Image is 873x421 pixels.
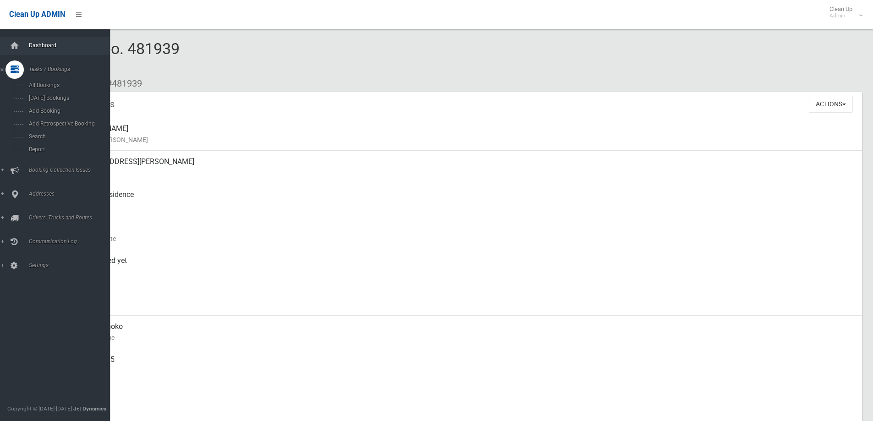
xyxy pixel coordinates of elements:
span: Copyright © [DATE]-[DATE] [7,405,72,412]
div: 0474823515 [73,349,855,382]
div: None given [73,382,855,415]
small: Collected At [73,266,855,277]
span: Settings [26,262,117,268]
span: Booking Collection Issues [26,167,117,173]
div: [STREET_ADDRESS][PERSON_NAME] [73,151,855,184]
div: Not collected yet [73,250,855,283]
small: Contact Name [73,332,855,343]
span: Addresses [26,191,117,197]
span: Add Retrospective Booking [26,120,109,127]
li: #481939 [100,75,142,92]
span: Dashboard [26,42,117,49]
span: All Bookings [26,82,109,88]
small: Admin [829,12,852,19]
span: Drivers, Trucks and Routes [26,214,117,221]
div: [DATE] [73,217,855,250]
small: Address [73,167,855,178]
span: Add Booking [26,108,109,114]
span: Search [26,133,109,140]
strong: Jet Dynamics [73,405,106,412]
small: Landline [73,398,855,409]
div: Faleola Fehoko [73,316,855,349]
small: Name of [PERSON_NAME] [73,134,855,145]
span: Communication Log [26,238,117,245]
small: Pickup Point [73,200,855,211]
small: Collection Date [73,233,855,244]
span: Tasks / Bookings [26,66,117,72]
div: Front of Residence [73,184,855,217]
span: Report [26,146,109,153]
small: Mobile [73,365,855,376]
span: Clean Up ADMIN [9,10,65,19]
small: Zone [73,299,855,310]
div: [PERSON_NAME] [73,118,855,151]
button: Actions [809,96,853,113]
span: [DATE] Bookings [26,95,109,101]
div: [DATE] [73,283,855,316]
span: Clean Up [825,5,862,19]
span: Booking No. 481939 [40,39,180,75]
